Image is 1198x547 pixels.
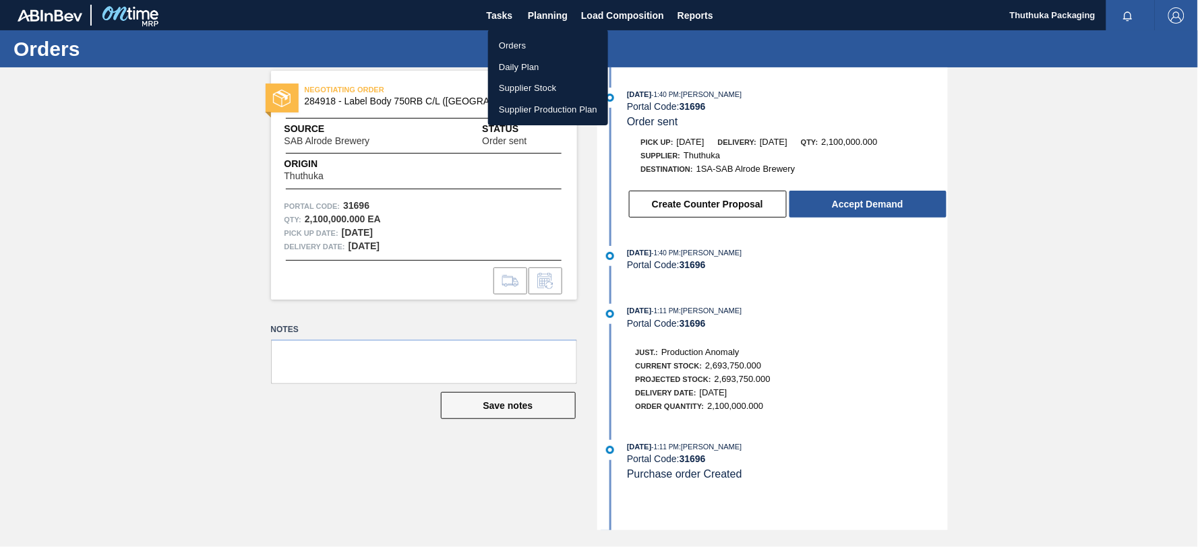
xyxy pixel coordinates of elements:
[488,57,608,78] a: Daily Plan
[488,35,608,57] a: Orders
[488,99,608,121] a: Supplier Production Plan
[488,77,608,99] a: Supplier Stock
